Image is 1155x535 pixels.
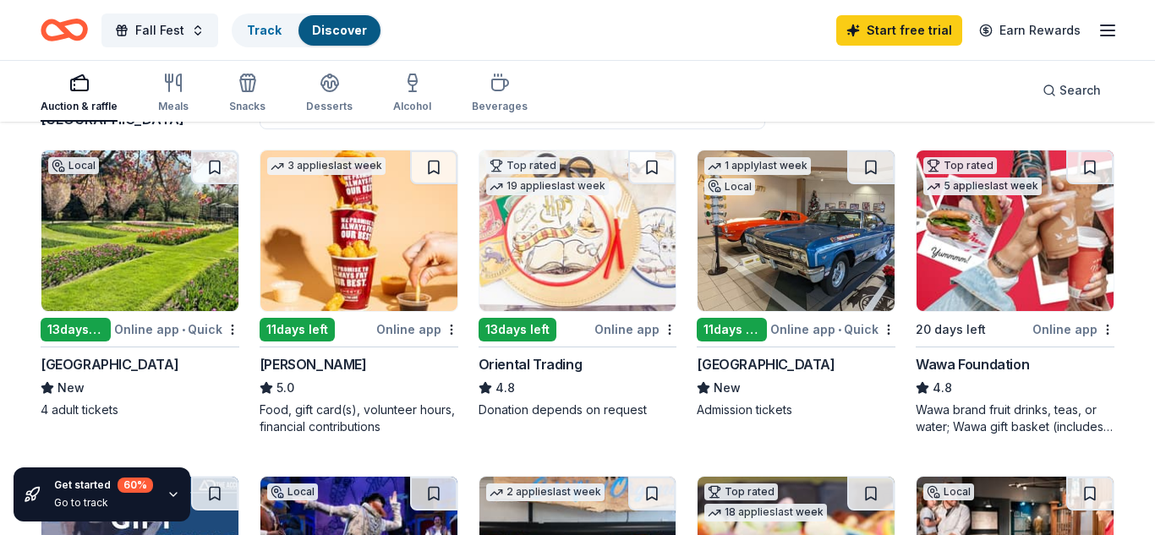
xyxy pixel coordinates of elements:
button: Snacks [229,66,265,122]
a: Home [41,10,88,50]
div: 5 applies last week [923,177,1042,195]
span: 4.8 [933,378,952,398]
div: Local [267,483,318,500]
div: Donation depends on request [479,401,677,418]
span: • [182,323,185,336]
button: Search [1029,74,1114,107]
div: [PERSON_NAME] [260,354,367,374]
div: Go to track [54,496,153,510]
img: Image for Wawa Foundation [917,150,1114,311]
div: Online app Quick [114,319,239,340]
div: 3 applies last week [267,157,386,175]
div: Online app [376,319,458,340]
a: Image for AACA Museum1 applylast weekLocal11days leftOnline app•Quick[GEOGRAPHIC_DATA]NewAdmissio... [697,150,895,418]
div: Top rated [704,483,778,500]
div: Oriental Trading [479,354,583,374]
div: Local [48,157,99,174]
span: Fall Fest [135,20,184,41]
button: Meals [158,66,189,122]
span: 5.0 [276,378,294,398]
div: 19 applies last week [486,177,609,195]
div: 18 applies last week [704,504,827,521]
button: Fall Fest [101,14,218,47]
div: Top rated [923,157,997,174]
a: Track [247,23,282,37]
div: Beverages [472,100,528,113]
button: Alcohol [393,66,431,122]
span: 4.8 [495,378,515,398]
a: Discover [312,23,367,37]
div: [GEOGRAPHIC_DATA] [41,354,178,374]
a: Image for Oriental TradingTop rated19 applieslast week13days leftOnline appOriental Trading4.8Don... [479,150,677,418]
span: Search [1059,80,1101,101]
div: Snacks [229,100,265,113]
img: Image for AACA Museum [698,150,895,311]
div: Online app [594,319,676,340]
button: Beverages [472,66,528,122]
div: Wawa Foundation [916,354,1029,374]
a: Start free trial [836,15,962,46]
div: Meals [158,100,189,113]
span: • [838,323,841,336]
div: [GEOGRAPHIC_DATA] [697,354,835,374]
div: 1 apply last week [704,157,811,175]
div: Get started [54,478,153,493]
span: New [714,378,741,398]
a: Earn Rewards [969,15,1091,46]
div: 11 days left [697,318,767,341]
div: Online app [1032,319,1114,340]
div: Top rated [486,157,560,174]
img: Image for Oriental Trading [479,150,676,311]
div: Food, gift card(s), volunteer hours, financial contributions [260,401,458,435]
div: 2 applies last week [486,483,605,501]
div: 13 days left [479,318,556,341]
div: 60 % [118,478,153,493]
div: Wawa brand fruit drinks, teas, or water; Wawa gift basket (includes Wawa products and coupons) [916,401,1114,435]
button: Auction & raffle [41,66,118,122]
img: Image for Sheetz [260,150,457,311]
button: Desserts [306,66,353,122]
div: 13 days left [41,318,111,341]
div: Local [923,483,974,500]
a: Image for Wawa FoundationTop rated5 applieslast week20 days leftOnline appWawa Foundation4.8Wawa ... [916,150,1114,435]
div: Online app Quick [770,319,895,340]
div: Local [704,178,755,195]
div: 11 days left [260,318,335,341]
div: Admission tickets [697,401,895,418]
img: Image for Hershey Gardens [41,150,238,311]
a: Image for Sheetz3 applieslast week11days leftOnline app[PERSON_NAME]5.0Food, gift card(s), volunt... [260,150,458,435]
div: Alcohol [393,100,431,113]
span: New [57,378,85,398]
button: TrackDiscover [232,14,382,47]
div: Desserts [306,100,353,113]
div: 20 days left [916,319,986,340]
div: 4 adult tickets [41,401,239,418]
a: Image for Hershey GardensLocal13days leftOnline app•Quick[GEOGRAPHIC_DATA]New4 adult tickets [41,150,239,418]
div: Auction & raffle [41,100,118,113]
